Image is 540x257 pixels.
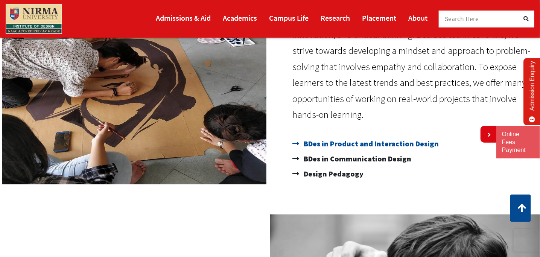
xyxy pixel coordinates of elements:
[223,10,257,26] a: Academics
[293,136,533,151] a: BDes in Product and Interaction Design
[6,4,62,34] img: main_logo
[445,15,479,23] span: Search Here
[302,166,364,181] span: Design Pedagogy
[156,10,211,26] a: Admissions & Aid
[502,131,534,154] a: Online Fees Payment
[408,10,427,26] a: About
[293,151,533,166] a: BDes in Communication Design
[293,166,533,181] a: Design Pedagogy
[302,151,412,166] span: BDes in Communication Design
[293,11,533,123] p: The academic environment at the institute fosters creativity, innovation, and critical thinking. ...
[362,10,396,26] a: Placement
[302,136,439,151] span: BDes in Product and Interaction Design
[269,10,309,26] a: Campus Life
[321,10,350,26] a: Research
